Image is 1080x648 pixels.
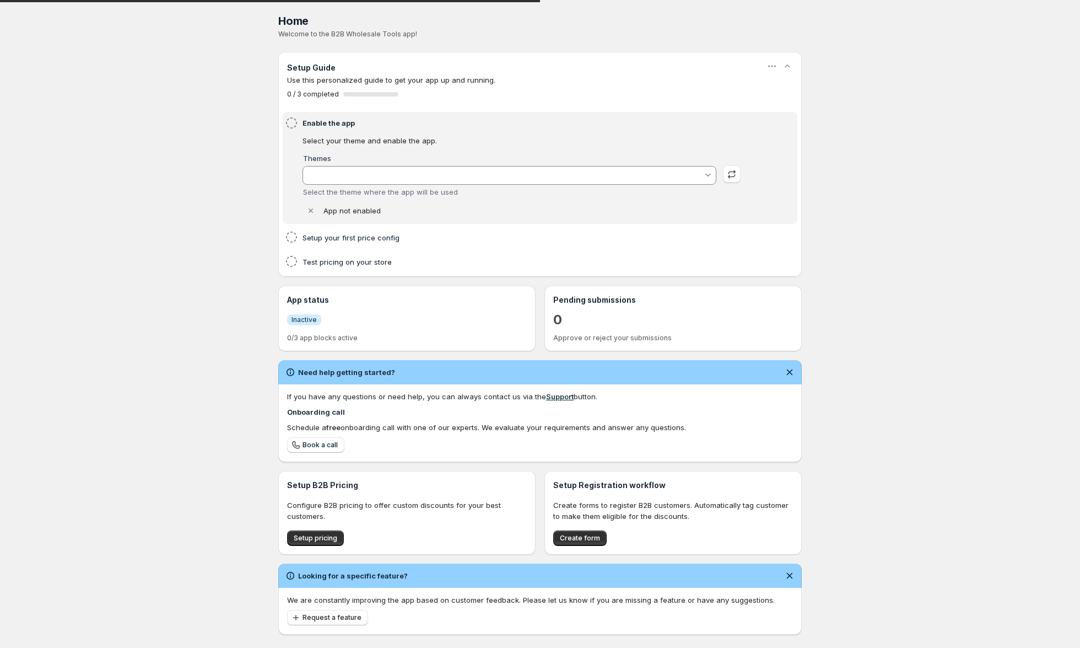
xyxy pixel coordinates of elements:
p: App not enabled [323,205,381,216]
h3: Setup Guide [287,62,336,73]
h2: Need help getting started? [298,367,395,378]
span: Book a call [303,441,338,449]
a: Book a call [287,437,344,453]
span: Request a feature [303,613,361,622]
p: Create forms to register B2B customers. Automatically tag customer to make them eligible for the ... [553,500,793,522]
span: Setup pricing [294,534,337,543]
button: Dismiss notification [782,568,797,583]
h4: Onboarding call [287,406,793,417]
div: Select the theme where the app will be used [303,188,717,196]
button: Create form [553,531,607,546]
span: Inactive [291,315,317,324]
span: 0 / 3 completed [287,90,339,99]
p: Select your theme and enable the app. [303,135,741,146]
button: Setup pricing [287,531,344,546]
b: free [326,423,341,432]
h4: Enable the app [303,117,744,128]
h4: Test pricing on your store [303,256,744,267]
h4: Setup your first price config [303,232,744,243]
p: Welcome to the B2B Wholesale Tools app! [278,30,802,39]
p: Use this personalized guide to get your app up and running. [287,74,793,85]
h3: Setup Registration workflow [553,480,793,491]
button: Dismiss notification [782,365,797,380]
h3: App status [287,294,527,306]
p: 0/3 app blocks active [287,334,527,342]
a: InfoInactive [287,314,321,325]
p: We are constantly improving the app based on customer feedback. Please let us know if you are mis... [287,595,793,606]
p: Configure B2B pricing to offer custom discounts for your best customers. [287,500,527,522]
a: Support [546,392,574,401]
div: Schedule a onboarding call with one of our experts. We evaluate your requirements and answer any ... [287,422,793,433]
div: If you have any questions or need help, you can always contact us via the button. [287,391,793,402]
button: Request a feature [287,610,368,625]
h3: Setup B2B Pricing [287,480,527,491]
a: 0 [553,311,562,329]
span: Home [278,14,309,28]
span: Create form [560,534,600,543]
h2: Looking for a specific feature? [298,570,408,581]
p: Approve or reject your submissions [553,334,793,342]
h3: Pending submissions [553,294,793,306]
label: Themes [303,154,331,163]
